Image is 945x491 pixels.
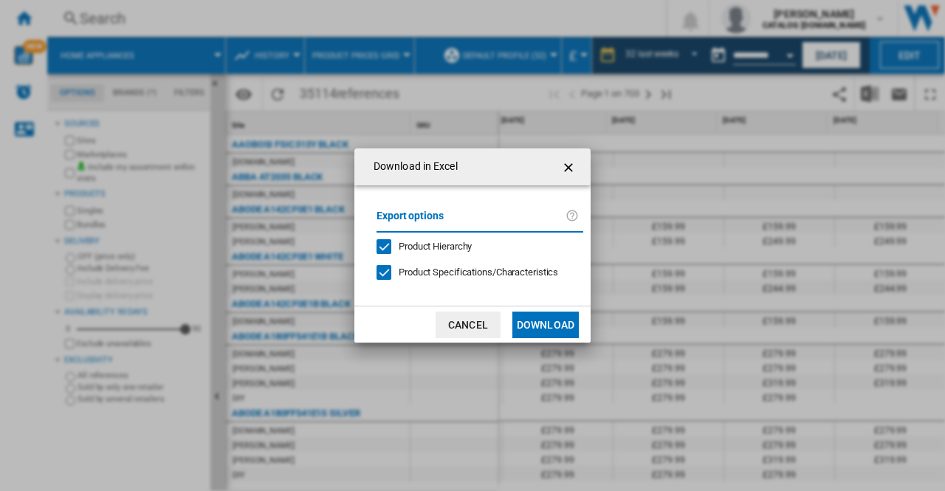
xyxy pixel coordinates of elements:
md-checkbox: Product Hierarchy [377,240,571,254]
span: Product Hierarchy [399,241,472,252]
button: Download [512,312,579,338]
label: Export options [377,207,566,235]
ng-md-icon: getI18NText('BUTTONS.CLOSE_DIALOG') [561,159,579,176]
h4: Download in Excel [366,159,458,174]
div: Only applies to Category View [399,266,558,279]
button: Cancel [436,312,501,338]
button: getI18NText('BUTTONS.CLOSE_DIALOG') [555,152,585,182]
span: Product Specifications/Characteristics [399,267,558,278]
